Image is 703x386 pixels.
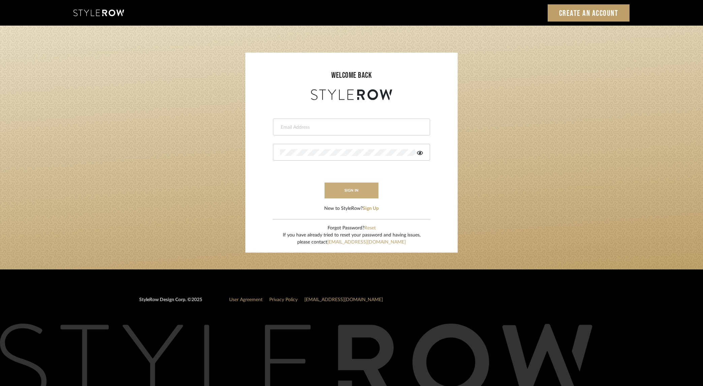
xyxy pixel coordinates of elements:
[325,183,378,198] button: sign in
[280,124,421,131] input: Email Address
[304,297,383,302] a: [EMAIL_ADDRESS][DOMAIN_NAME]
[283,225,421,232] div: Forgot Password?
[327,240,406,245] a: [EMAIL_ADDRESS][DOMAIN_NAME]
[548,4,630,22] a: Create an Account
[139,296,202,309] div: StyleRow Design Corp. ©2025
[269,297,298,302] a: Privacy Policy
[363,205,379,212] button: Sign Up
[229,297,263,302] a: User Agreement
[252,69,451,82] div: welcome back
[283,232,421,246] div: If you have already tried to reset your password and having issues, please contact
[364,225,376,232] button: Reset
[324,205,379,212] div: New to StyleRow?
